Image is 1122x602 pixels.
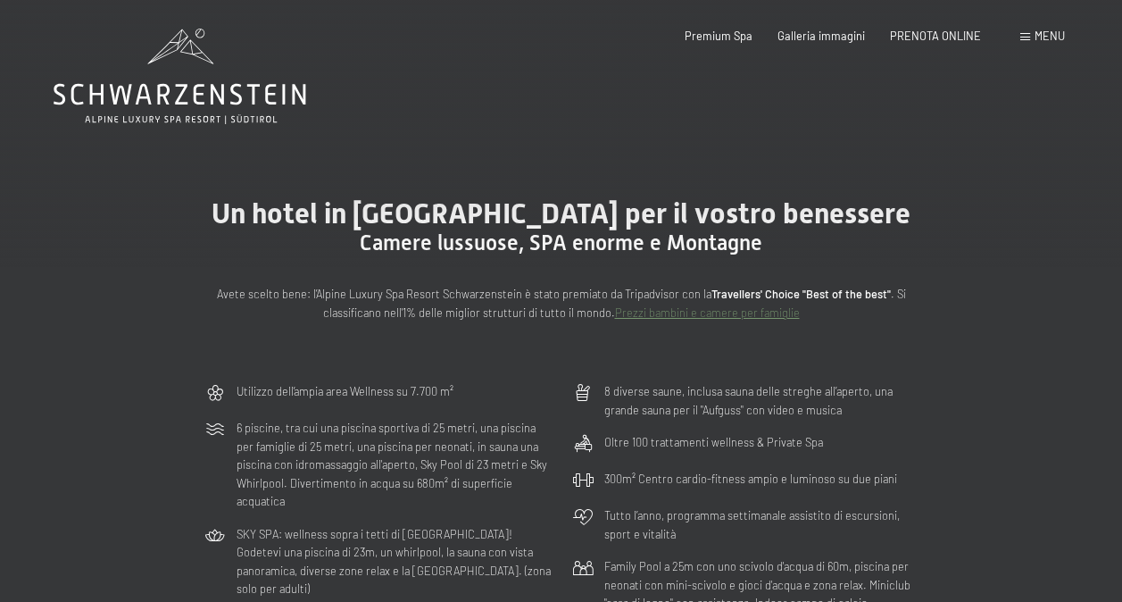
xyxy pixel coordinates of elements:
a: Galleria immagini [777,29,865,43]
span: Camere lussuose, SPA enorme e Montagne [360,230,762,255]
p: Utilizzo dell‘ampia area Wellness su 7.700 m² [237,382,453,400]
p: 8 diverse saune, inclusa sauna delle streghe all’aperto, una grande sauna per il "Aufguss" con vi... [604,382,918,419]
span: Menu [1035,29,1065,43]
a: Premium Spa [685,29,752,43]
p: 300m² Centro cardio-fitness ampio e luminoso su due piani [604,470,897,488]
p: 6 piscine, tra cui una piscina sportiva di 25 metri, una piscina per famiglie di 25 metri, una pi... [237,419,551,510]
a: Prezzi bambini e camere per famiglie [615,305,800,320]
a: PRENOTA ONLINE [890,29,981,43]
span: Un hotel in [GEOGRAPHIC_DATA] per il vostro benessere [212,196,910,230]
p: SKY SPA: wellness sopra i tetti di [GEOGRAPHIC_DATA]! Godetevi una piscina di 23m, un whirlpool, ... [237,525,551,598]
p: Oltre 100 trattamenti wellness & Private Spa [604,433,823,451]
p: Avete scelto bene: l’Alpine Luxury Spa Resort Schwarzenstein è stato premiato da Tripadvisor con ... [204,285,918,322]
p: Tutto l’anno, programma settimanale assistito di escursioni, sport e vitalità [604,506,918,543]
strong: Travellers' Choice "Best of the best" [711,287,891,301]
